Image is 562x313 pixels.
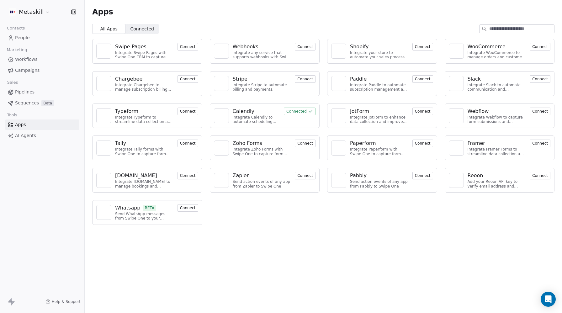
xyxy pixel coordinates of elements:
[350,179,409,188] div: Send action events of any app from Pabbly to Swipe One
[530,140,550,147] button: Connect
[214,141,229,156] a: NA
[4,24,28,33] span: Contacts
[115,172,157,179] div: [DOMAIN_NAME]
[178,140,198,146] a: Connect
[295,140,315,146] a: Connect
[452,141,461,156] img: NA
[178,205,198,211] a: Connect
[412,140,433,147] button: Connect
[468,108,526,115] a: Webflow
[115,75,142,83] div: Chargebee
[5,87,79,97] a: Pipelines
[350,172,409,179] a: Pabbly
[334,141,343,156] img: NA
[178,43,198,50] button: Connect
[331,141,346,156] a: NA
[8,7,51,17] button: Metaskill
[468,43,526,50] a: WooCommerce
[96,108,111,123] a: NA
[233,43,258,50] div: Webhooks
[15,34,30,41] span: People
[468,75,481,83] div: Slack
[233,179,291,188] div: Send action events of any app from Zapier to Swipe One
[295,172,315,179] button: Connect
[178,76,198,82] a: Connect
[412,44,433,50] a: Connect
[468,108,489,115] div: Webflow
[178,172,198,178] a: Connect
[350,43,409,50] a: Shopify
[178,204,198,212] button: Connect
[233,108,254,115] div: Calendly
[9,8,16,16] img: AVATAR%20METASKILL%20-%20Colori%20Positivo.png
[530,172,550,178] a: Connect
[350,140,409,147] a: Paperform
[115,50,174,60] div: Integrate Swipe Pages with Swipe One CRM to capture lead data.
[214,173,229,188] a: NA
[541,292,556,307] div: Open Intercom Messenger
[5,54,79,65] a: Workflows
[284,108,315,115] button: Connected
[412,75,433,83] button: Connect
[15,89,34,95] span: Pipelines
[412,140,433,146] a: Connect
[115,43,146,50] div: Swipe Pages
[217,44,226,59] img: NA
[217,173,226,188] img: NA
[350,108,369,115] div: JotForm
[468,172,483,179] div: Reoon
[350,83,409,92] div: Integrate Paddle to automate subscription management and customer engagement.
[52,299,81,304] span: Help & Support
[15,100,39,106] span: Sequences
[178,140,198,147] button: Connect
[331,108,346,123] a: NA
[96,141,111,156] a: NA
[334,108,343,123] img: NA
[468,83,526,92] div: Integrate Slack to automate communication and collaboration.
[468,50,526,60] div: Integrate WooCommerce to manage orders and customer data
[350,172,367,179] div: Pabbly
[350,43,369,50] div: Shopify
[115,140,174,147] a: Tally
[5,130,79,141] a: AI Agents
[331,76,346,91] a: NA
[334,76,343,91] img: NA
[412,43,433,50] button: Connect
[115,179,174,188] div: Integrate [DOMAIN_NAME] to manage bookings and streamline scheduling.
[99,141,109,156] img: NA
[530,140,550,146] a: Connect
[217,76,226,91] img: NA
[233,140,262,147] div: Zoho Forms
[233,75,291,83] a: Stripe
[5,98,79,108] a: SequencesBeta
[350,115,409,124] div: Integrate JotForm to enhance data collection and improve customer engagement.
[99,108,109,123] img: NA
[115,115,174,124] div: Integrate Typeform to streamline data collection and customer engagement.
[334,44,343,59] img: NA
[115,43,174,50] a: Swipe Pages
[233,75,247,83] div: Stripe
[412,108,433,115] button: Connect
[331,173,346,188] a: NA
[143,205,156,211] span: BETA
[96,76,111,91] a: NA
[178,75,198,83] button: Connect
[468,140,485,147] div: Framer
[350,108,409,115] a: JotForm
[115,212,174,221] div: Send WhatsApp messages from Swipe One to your customers
[214,44,229,59] a: NA
[45,299,81,304] a: Help & Support
[115,75,174,83] a: Chargebee
[468,179,526,188] div: Add your Reoon API key to verify email address and reduce bounces
[449,76,464,91] a: NA
[5,33,79,43] a: People
[115,108,138,115] div: Typeform
[115,108,174,115] a: Typeform
[4,78,21,87] span: Sales
[452,76,461,91] img: NA
[334,173,343,188] img: NA
[412,172,433,178] a: Connect
[468,75,526,83] a: Slack
[15,121,26,128] span: Apps
[295,44,315,50] a: Connect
